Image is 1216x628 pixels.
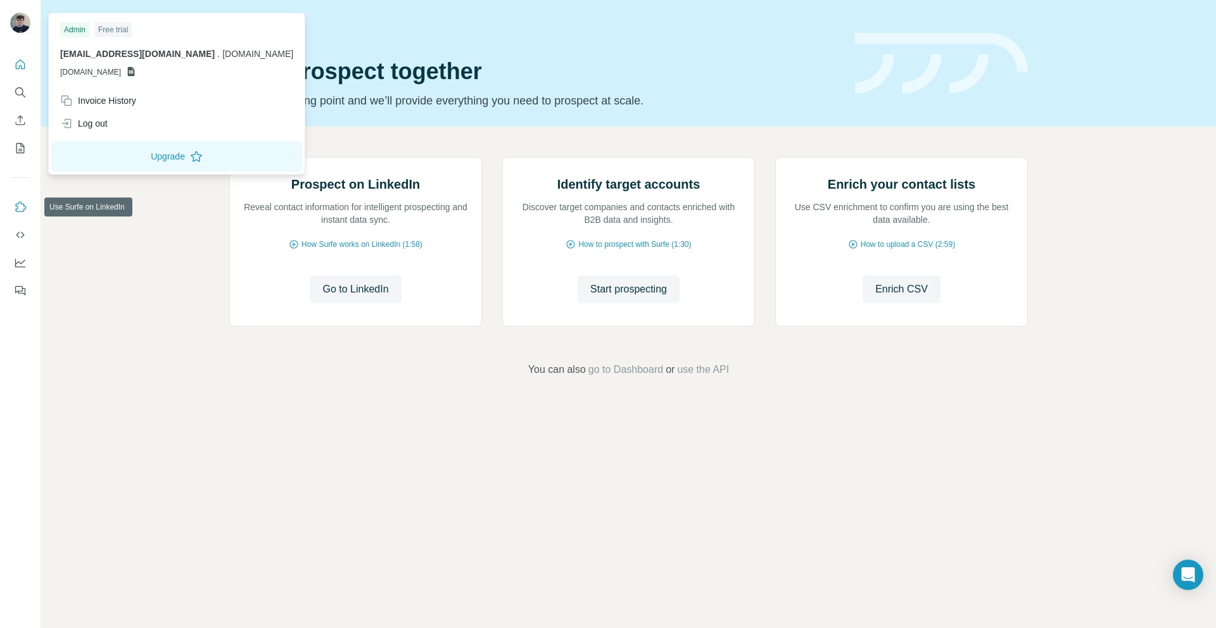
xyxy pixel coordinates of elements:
[60,22,89,37] div: Admin
[578,275,680,303] button: Start prospecting
[60,94,136,107] div: Invoice History
[590,282,667,297] span: Start prospecting
[310,275,401,303] button: Go to LinkedIn
[788,201,1015,226] p: Use CSV enrichment to confirm you are using the best data available.
[291,175,420,193] h2: Prospect on LinkedIn
[855,33,1028,94] img: banner
[229,23,840,36] div: Quick start
[666,362,674,377] span: or
[578,239,691,250] span: How to prospect with Surfe (1:30)
[51,141,302,172] button: Upgrade
[861,239,955,250] span: How to upload a CSV (2:59)
[875,282,928,297] span: Enrich CSV
[828,175,975,193] h2: Enrich your contact lists
[217,49,220,59] span: .
[222,49,293,59] span: [DOMAIN_NAME]
[94,22,132,37] div: Free trial
[60,66,121,78] span: [DOMAIN_NAME]
[10,223,30,246] button: Use Surfe API
[229,59,840,84] h1: Let’s prospect together
[677,362,729,377] button: use the API
[229,92,840,110] p: Pick your starting point and we’ll provide everything you need to prospect at scale.
[10,13,30,33] img: Avatar
[10,109,30,132] button: Enrich CSV
[301,239,422,250] span: How Surfe works on LinkedIn (1:58)
[322,282,388,297] span: Go to LinkedIn
[10,137,30,160] button: My lists
[1173,560,1203,590] div: Open Intercom Messenger
[516,201,742,226] p: Discover target companies and contacts enriched with B2B data and insights.
[60,49,215,59] span: [EMAIL_ADDRESS][DOMAIN_NAME]
[10,81,30,104] button: Search
[243,201,469,226] p: Reveal contact information for intelligent prospecting and instant data sync.
[588,362,663,377] button: go to Dashboard
[10,251,30,274] button: Dashboard
[10,196,30,218] button: Use Surfe on LinkedIn
[528,362,586,377] span: You can also
[10,53,30,76] button: Quick start
[557,175,700,193] h2: Identify target accounts
[60,117,108,130] div: Log out
[863,275,940,303] button: Enrich CSV
[10,279,30,302] button: Feedback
